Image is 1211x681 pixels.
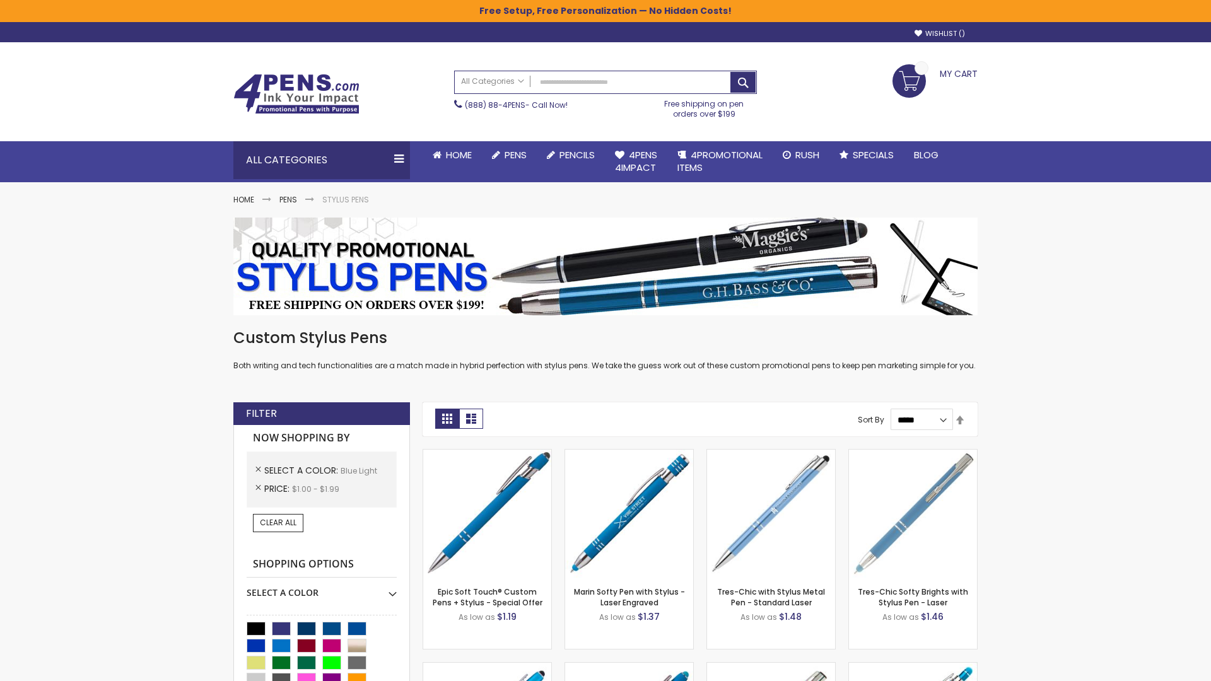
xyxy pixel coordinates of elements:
span: As low as [740,612,777,622]
span: All Categories [461,76,524,86]
img: 4P-MS8B-Blue - Light [423,450,551,578]
a: Marin Softy Pen with Stylus - Laser Engraved [574,586,685,607]
a: Clear All [253,514,303,532]
a: 4P-MS8B-Blue - Light [423,449,551,460]
div: Select A Color [247,578,397,599]
img: Tres-Chic Softy Brights with Stylus Pen - Laser-Blue - Light [849,450,977,578]
a: Tres-Chic with Stylus Metal Pen - Standard Laser [717,586,825,607]
span: 4Pens 4impact [615,148,657,174]
span: Pens [505,148,527,161]
img: Stylus Pens [233,218,978,315]
span: Specials [853,148,894,161]
span: Pencils [559,148,595,161]
div: Both writing and tech functionalities are a match made in hybrid perfection with stylus pens. We ... [233,328,978,371]
a: Marin Softy Pen with Stylus - Laser Engraved-Blue - Light [565,449,693,460]
span: 4PROMOTIONAL ITEMS [677,148,763,174]
span: Home [446,148,472,161]
span: $1.48 [779,610,802,623]
a: Tres-Chic Softy Brights with Stylus Pen - Laser-Blue - Light [849,449,977,460]
h1: Custom Stylus Pens [233,328,978,348]
a: Pens [482,141,537,169]
span: $1.46 [921,610,944,623]
span: Rush [795,148,819,161]
img: Tres-Chic with Stylus Metal Pen - Standard Laser-Blue - Light [707,450,835,578]
img: 4Pens Custom Pens and Promotional Products [233,74,360,114]
a: Pens [279,194,297,205]
span: Blue Light [341,465,377,476]
a: Pencils [537,141,605,169]
span: Blog [914,148,939,161]
strong: Filter [246,407,277,421]
a: All Categories [455,71,530,92]
strong: Stylus Pens [322,194,369,205]
span: As low as [882,612,919,622]
div: All Categories [233,141,410,179]
span: $1.37 [638,610,660,623]
a: Ellipse Stylus Pen - Standard Laser-Blue - Light [423,662,551,673]
a: Tres-Chic Touch Pen - Standard Laser-Blue - Light [707,662,835,673]
label: Sort By [858,414,884,425]
a: 4PROMOTIONALITEMS [667,141,773,182]
a: Epic Soft Touch® Custom Pens + Stylus - Special Offer [433,586,542,607]
a: Phoenix Softy Brights with Stylus Pen - Laser-Blue - Light [849,662,977,673]
a: Blog [904,141,949,169]
strong: Now Shopping by [247,425,397,451]
a: 4Pens4impact [605,141,667,182]
span: As low as [599,612,636,622]
strong: Grid [435,409,459,429]
a: Tres-Chic with Stylus Metal Pen - Standard Laser-Blue - Light [707,449,835,460]
a: Ellipse Softy Brights with Stylus Pen - Laser-Blue - Light [565,662,693,673]
strong: Shopping Options [247,551,397,578]
span: As low as [459,612,495,622]
div: Free shipping on pen orders over $199 [652,94,758,119]
a: Wishlist [915,29,965,38]
span: Select A Color [264,464,341,477]
a: Tres-Chic Softy Brights with Stylus Pen - Laser [858,586,968,607]
a: Home [423,141,482,169]
span: $1.00 - $1.99 [292,484,339,494]
span: Clear All [260,517,296,528]
span: $1.19 [497,610,517,623]
a: (888) 88-4PENS [465,100,525,110]
a: Rush [773,141,829,169]
img: Marin Softy Pen with Stylus - Laser Engraved-Blue - Light [565,450,693,578]
span: Price [264,482,292,495]
a: Specials [829,141,904,169]
a: Home [233,194,254,205]
span: - Call Now! [465,100,568,110]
